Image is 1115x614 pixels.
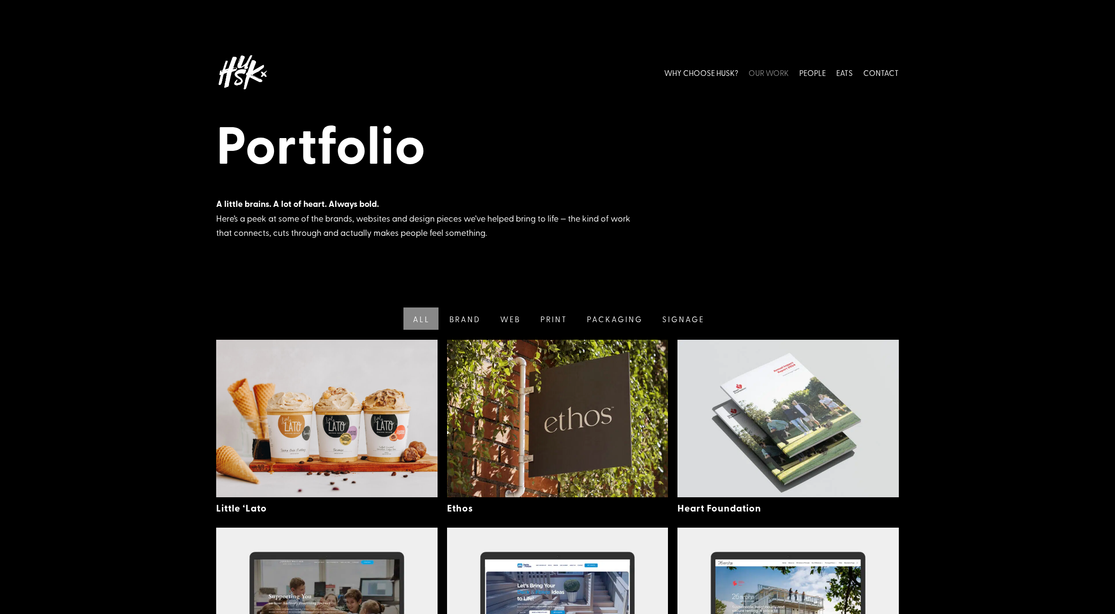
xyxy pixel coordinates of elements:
[216,112,899,179] h1: Portfolio
[863,51,899,93] a: CONTACT
[216,197,379,210] strong: A little brains. A lot of heart. Always bold.
[749,51,789,93] a: OUR WORK
[216,196,643,240] div: Here’s a peek at some of the brands, websites and design pieces we’ve helped bring to life — the ...
[216,340,438,497] img: Little ‘Lato
[402,307,439,330] a: All
[447,340,668,497] img: Ethos
[216,51,268,93] img: Husk logo
[439,307,490,330] a: Brand
[447,501,473,514] a: Ethos
[216,501,267,514] a: Little ‘Lato
[530,307,576,330] a: Print
[799,51,826,93] a: PEOPLE
[489,307,530,330] a: Web
[677,340,899,497] img: Heart Foundation
[664,51,738,93] a: WHY CHOOSE HUSK?
[576,307,652,330] a: Packaging
[651,307,713,330] a: Signage
[677,501,761,514] a: Heart Foundation
[836,51,853,93] a: EATS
